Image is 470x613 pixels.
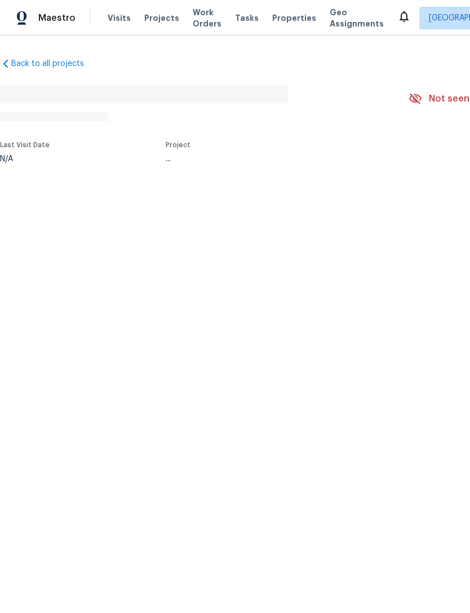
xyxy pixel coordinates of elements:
[166,142,190,148] span: Project
[235,14,259,22] span: Tasks
[144,12,179,24] span: Projects
[330,7,384,29] span: Geo Assignments
[193,7,221,29] span: Work Orders
[38,12,76,24] span: Maestro
[272,12,316,24] span: Properties
[108,12,131,24] span: Visits
[166,155,382,163] div: ...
